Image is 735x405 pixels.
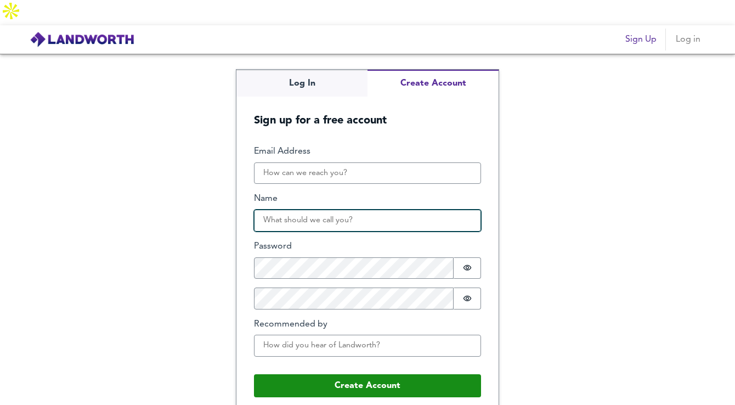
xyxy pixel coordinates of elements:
button: Log In [236,70,367,97]
span: Sign Up [625,32,657,47]
span: Log in [675,32,701,47]
button: Create Account [254,374,481,397]
button: Log in [670,29,705,50]
h5: Sign up for a free account [236,97,499,128]
button: Create Account [367,70,499,97]
label: Recommended by [254,318,481,331]
input: How can we reach you? [254,162,481,184]
label: Name [254,193,481,205]
button: Sign Up [621,29,661,50]
button: Show password [454,257,481,279]
input: What should we call you? [254,210,481,232]
img: logo [30,31,134,48]
input: How did you hear of Landworth? [254,335,481,357]
label: Email Address [254,145,481,158]
button: Show password [454,288,481,310]
label: Password [254,240,481,253]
